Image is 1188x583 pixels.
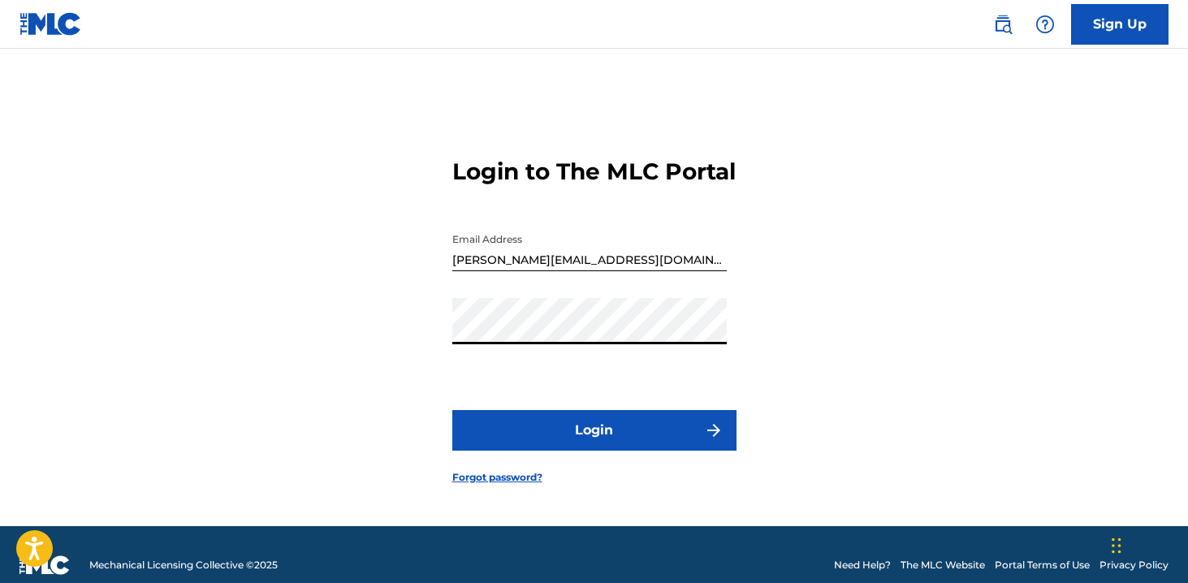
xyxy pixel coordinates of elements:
a: Public Search [987,8,1019,41]
a: Forgot password? [452,470,542,485]
h3: Login to The MLC Portal [452,158,736,186]
a: Privacy Policy [1099,558,1169,572]
img: help [1035,15,1055,34]
a: Portal Terms of Use [995,558,1090,572]
a: Sign Up [1071,4,1169,45]
div: Help [1029,8,1061,41]
a: The MLC Website [901,558,985,572]
img: MLC Logo [19,12,82,36]
img: f7272a7cc735f4ea7f67.svg [704,421,724,440]
a: Need Help? [834,558,891,572]
button: Login [452,410,737,451]
iframe: Chat Widget [1107,505,1188,583]
span: Mechanical Licensing Collective © 2025 [89,558,278,572]
img: search [993,15,1013,34]
img: logo [19,555,70,575]
div: Drag [1112,521,1121,570]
